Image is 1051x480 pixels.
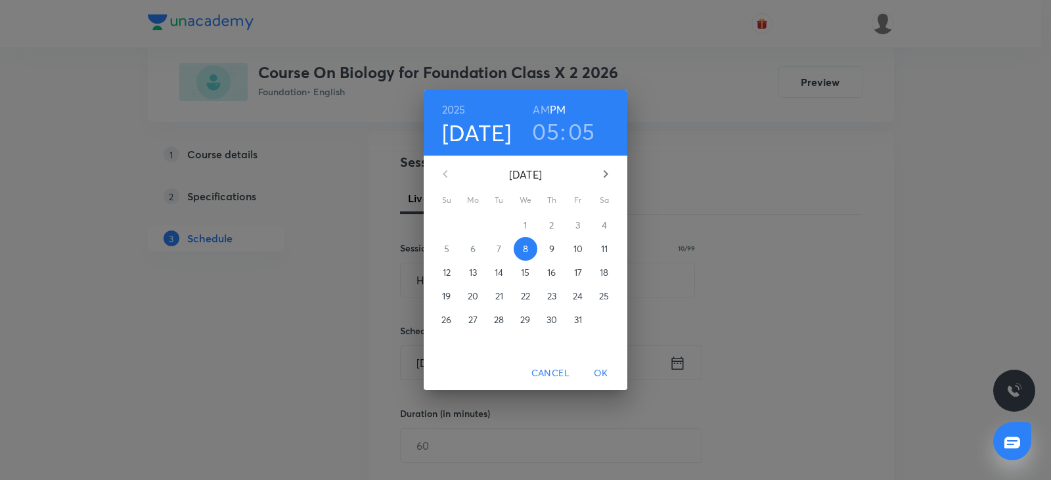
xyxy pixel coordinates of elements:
[566,194,590,207] span: Fr
[566,261,590,284] button: 17
[514,194,537,207] span: We
[566,308,590,332] button: 31
[540,237,564,261] button: 9
[435,284,458,308] button: 19
[514,308,537,332] button: 29
[547,290,556,303] p: 23
[566,284,590,308] button: 24
[568,118,595,145] button: 05
[523,242,528,255] p: 8
[487,284,511,308] button: 21
[593,261,616,284] button: 18
[574,313,582,326] p: 31
[574,266,582,279] p: 17
[435,261,458,284] button: 12
[495,290,503,303] p: 21
[442,290,451,303] p: 19
[540,284,564,308] button: 23
[531,365,570,382] span: Cancel
[547,313,557,326] p: 30
[461,261,485,284] button: 13
[526,361,575,385] button: Cancel
[495,266,503,279] p: 14
[468,313,478,326] p: 27
[469,266,477,279] p: 13
[442,119,512,146] button: [DATE]
[487,261,511,284] button: 14
[533,100,549,119] button: AM
[435,308,458,332] button: 26
[573,290,583,303] p: 24
[487,194,511,207] span: Tu
[540,308,564,332] button: 30
[521,266,529,279] p: 15
[566,237,590,261] button: 10
[593,237,616,261] button: 11
[549,242,554,255] p: 9
[540,261,564,284] button: 16
[601,242,608,255] p: 11
[550,100,566,119] button: PM
[573,242,583,255] p: 10
[468,290,478,303] p: 20
[593,194,616,207] span: Sa
[461,167,590,183] p: [DATE]
[435,194,458,207] span: Su
[600,266,608,279] p: 18
[585,365,617,382] span: OK
[461,284,485,308] button: 20
[580,361,622,385] button: OK
[514,237,537,261] button: 8
[461,308,485,332] button: 27
[560,118,566,145] h3: :
[547,266,556,279] p: 16
[487,308,511,332] button: 28
[532,118,559,145] button: 05
[593,284,616,308] button: 25
[540,194,564,207] span: Th
[521,290,530,303] p: 22
[599,290,609,303] p: 25
[443,266,451,279] p: 12
[461,194,485,207] span: Mo
[441,313,451,326] p: 26
[514,261,537,284] button: 15
[514,284,537,308] button: 22
[520,313,530,326] p: 29
[494,313,504,326] p: 28
[442,100,466,119] button: 2025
